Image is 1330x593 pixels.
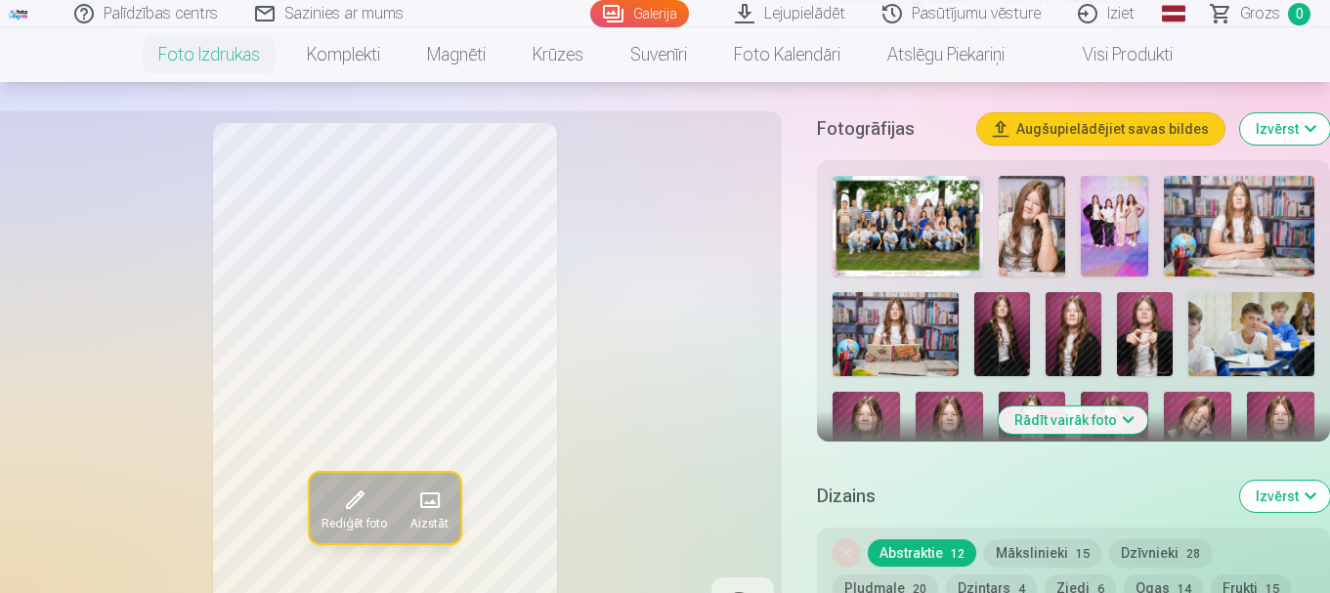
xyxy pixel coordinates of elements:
button: Rādīt vairāk foto [999,406,1148,434]
button: Abstraktie12 [868,539,976,567]
span: Grozs [1240,2,1280,25]
span: Rediģēt foto [322,516,387,531]
button: Mākslinieki15 [984,539,1101,567]
button: Dzīvnieki28 [1109,539,1212,567]
a: Visi produkti [1028,27,1196,82]
span: 0 [1288,3,1310,25]
img: /fa1 [8,8,29,20]
button: Izvērst [1240,481,1330,512]
button: Izvērst [1240,113,1330,145]
a: Foto izdrukas [135,27,283,82]
h5: Fotogrāfijas [817,115,962,143]
a: Suvenīri [607,27,710,82]
span: 12 [951,547,965,561]
button: Rediģēt foto [310,473,399,543]
span: 28 [1186,547,1200,561]
h5: Dizains [817,483,1224,510]
span: 15 [1076,547,1090,561]
button: Augšupielādējiet savas bildes [977,113,1224,145]
span: Aizstāt [410,516,449,531]
a: Atslēgu piekariņi [864,27,1028,82]
a: Komplekti [283,27,404,82]
button: Aizstāt [399,473,460,543]
a: Magnēti [404,27,509,82]
a: Foto kalendāri [710,27,864,82]
a: Krūzes [509,27,607,82]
